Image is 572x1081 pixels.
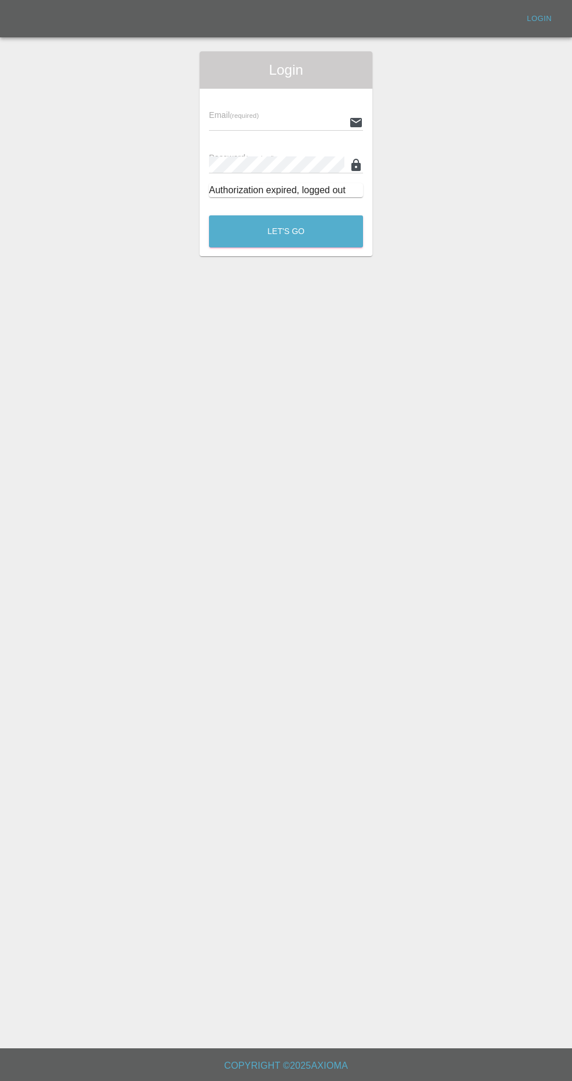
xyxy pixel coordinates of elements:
[521,10,558,28] a: Login
[209,153,274,162] span: Password
[246,155,275,162] small: (required)
[209,110,259,120] span: Email
[209,215,363,247] button: Let's Go
[209,183,363,197] div: Authorization expired, logged out
[209,61,363,79] span: Login
[9,1058,563,1074] h6: Copyright © 2025 Axioma
[230,112,259,119] small: (required)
